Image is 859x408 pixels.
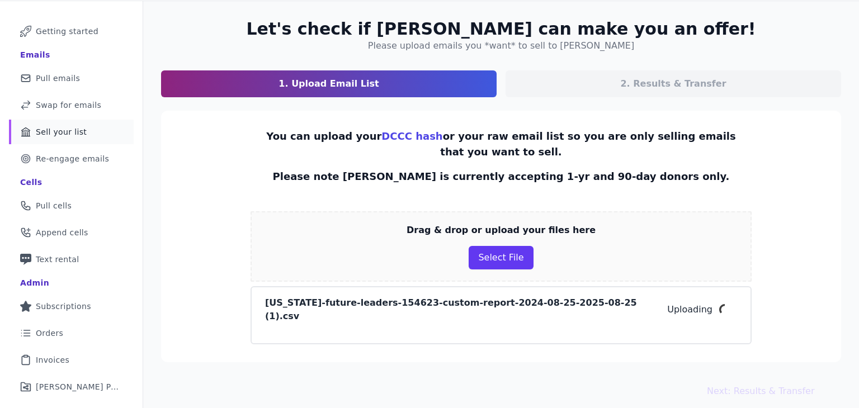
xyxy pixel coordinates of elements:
a: Append cells [9,220,134,245]
a: [PERSON_NAME] Performance [9,374,134,399]
p: [US_STATE]-future-leaders-154623-custom-report-2024-08-25-2025-08-25 (1).csv [265,296,667,323]
span: Pull emails [36,73,80,84]
p: Please note [PERSON_NAME] is currently accepting 1-yr and 90-day donors only. [259,169,743,184]
a: Getting started [9,19,134,44]
a: Orders [9,321,134,345]
a: Pull cells [9,193,134,218]
span: Sell your list [36,126,87,137]
span: Subscriptions [36,301,91,312]
span: Orders [36,328,63,339]
a: DCCC hash [381,130,442,142]
a: 1. Upload Email List [161,70,497,97]
div: Admin [20,277,49,288]
div: Emails [20,49,50,60]
a: Re-engage emails [9,146,134,171]
span: Append cells [36,227,88,238]
button: Next: Results & Transfer [707,385,815,398]
a: Swap for emails [9,93,134,117]
span: Pull cells [36,200,72,211]
p: Drag & drop or upload your files here [407,224,596,237]
a: Text rental [9,247,134,272]
span: Text rental [36,254,79,265]
p: 1. Upload Email List [279,77,379,91]
a: Invoices [9,348,134,372]
a: Pull emails [9,66,134,91]
span: Getting started [36,26,98,37]
button: Select File [469,246,533,269]
span: Re-engage emails [36,153,109,164]
h2: Let's check if [PERSON_NAME] can make you an offer! [246,19,756,39]
a: Subscriptions [9,294,134,319]
a: Sell your list [9,120,134,144]
p: You can upload your or your raw email list so you are only selling emails that you want to sell. [259,129,743,160]
span: [PERSON_NAME] Performance [36,381,120,392]
span: Invoices [36,354,69,366]
span: Swap for emails [36,99,101,111]
h4: Please upload emails you *want* to sell to [PERSON_NAME] [368,39,634,53]
p: Uploading [667,303,712,316]
div: Cells [20,177,42,188]
p: 2. Results & Transfer [620,77,726,91]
